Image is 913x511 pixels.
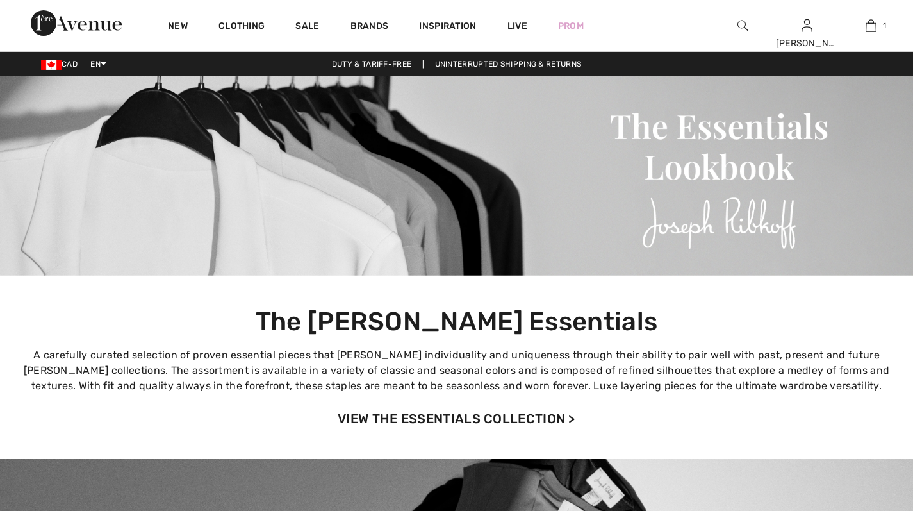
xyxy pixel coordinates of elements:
[168,21,188,34] a: New
[350,21,389,34] a: Brands
[737,18,748,33] img: search the website
[866,18,876,33] img: My Bag
[802,19,812,31] a: Sign In
[776,37,839,50] div: [PERSON_NAME]
[41,60,62,70] img: Canadian Dollar
[31,10,122,36] img: 1ère Avenue
[218,21,265,34] a: Clothing
[90,60,106,69] span: EN
[839,18,902,33] a: 1
[507,19,527,33] a: Live
[8,342,905,399] p: A carefully curated selection of proven essential pieces that [PERSON_NAME] individuality and uni...
[883,20,886,31] span: 1
[419,21,476,34] span: Inspiration
[558,19,584,33] a: Prom
[338,411,575,426] a: VIEW THE ESSENTIALS COLLECTION >
[832,473,900,505] iframe: Opens a widget where you can chat to one of our agents
[802,18,812,33] img: My Info
[41,60,83,69] span: CAD
[295,21,319,34] a: Sale
[8,306,905,337] h1: The [PERSON_NAME] Essentials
